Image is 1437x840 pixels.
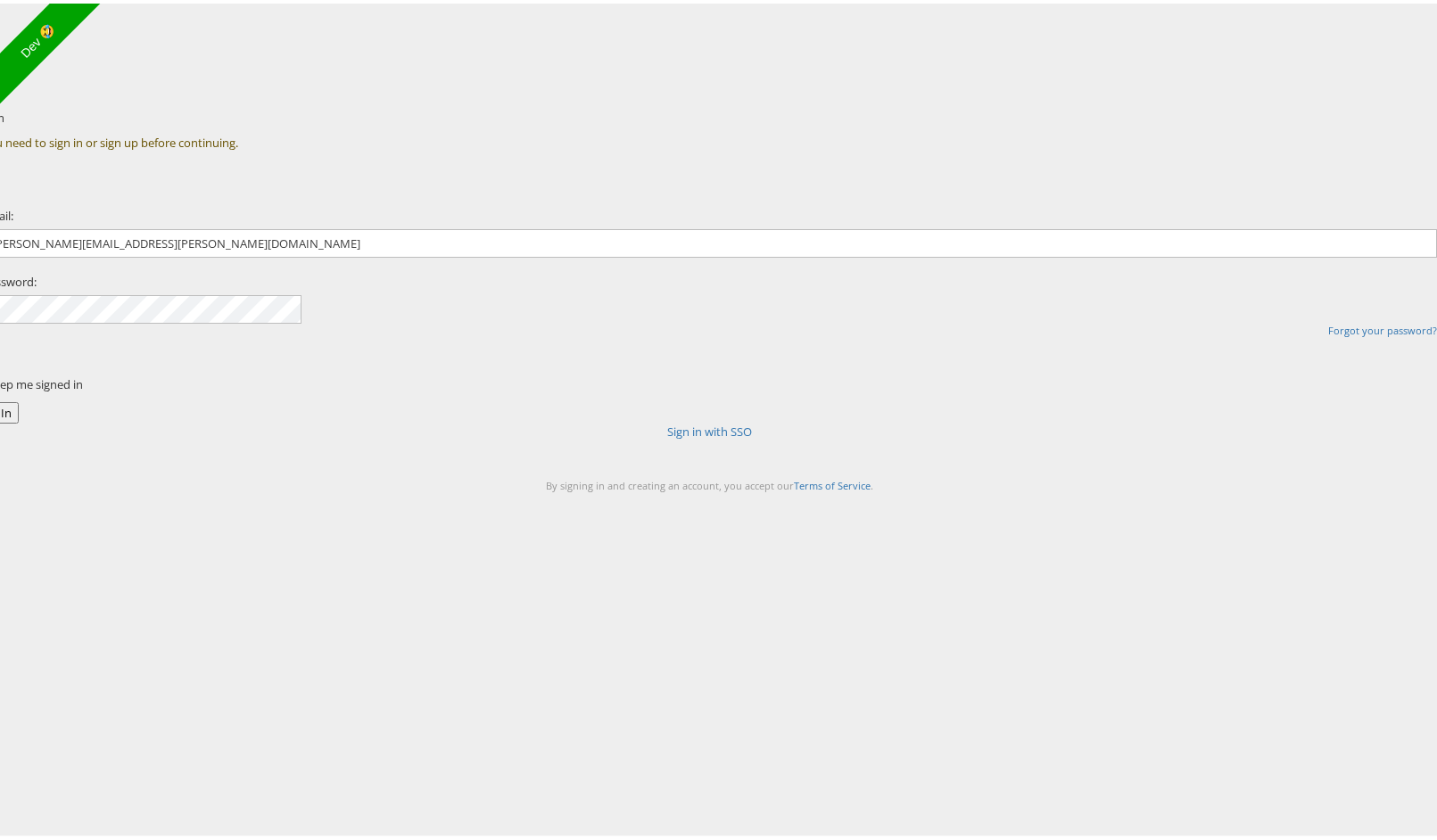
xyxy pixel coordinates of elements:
a: Terms of Service [794,475,871,489]
a: Forgot your password? [1328,320,1437,334]
a: Sign in with SSO [667,420,752,436]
